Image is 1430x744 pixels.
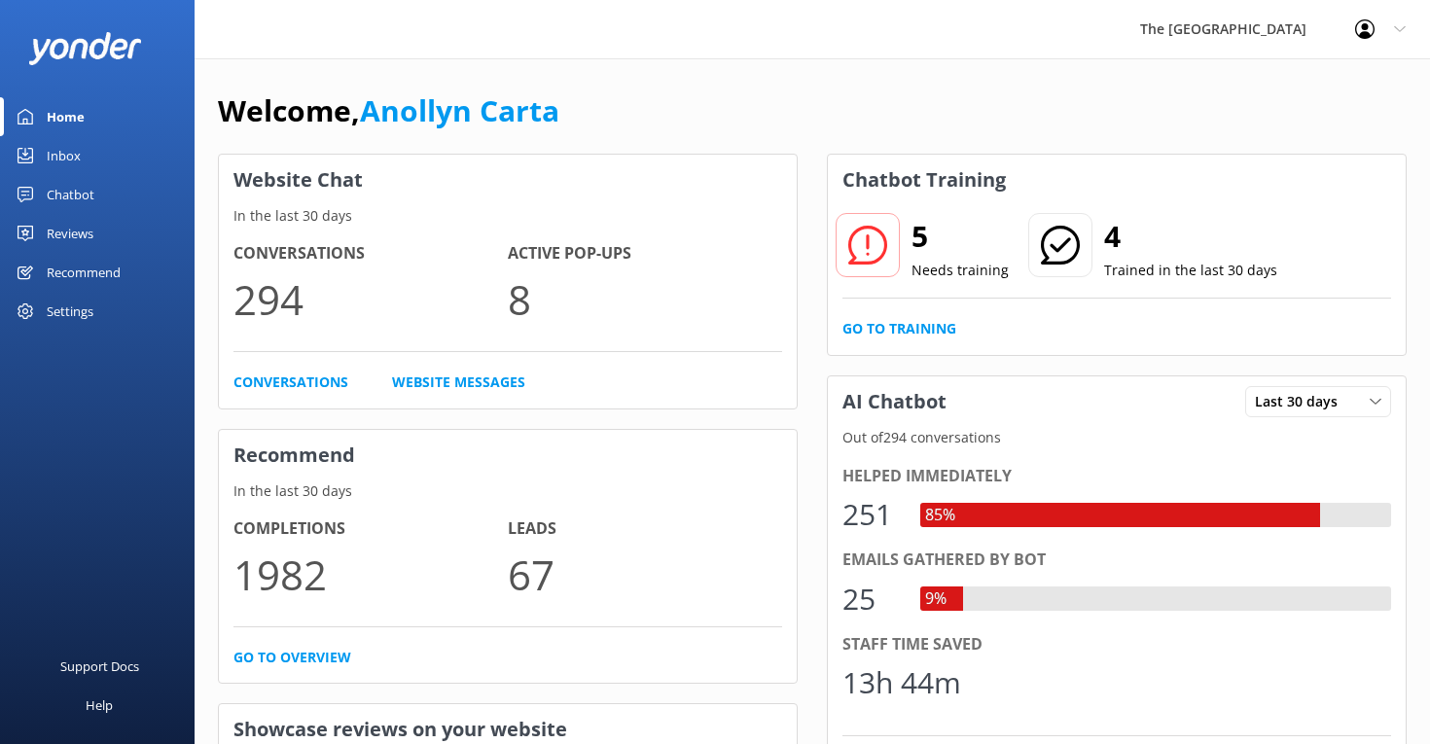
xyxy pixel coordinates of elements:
div: 25 [842,576,901,622]
h2: 5 [912,213,1009,260]
div: Recommend [47,253,121,292]
h4: Completions [233,516,508,542]
h4: Conversations [233,241,508,266]
a: Go to Training [842,318,956,339]
h3: Website Chat [219,155,797,205]
p: In the last 30 days [219,480,797,502]
h4: Active Pop-ups [508,241,782,266]
a: Website Messages [392,372,525,393]
div: Helped immediately [842,464,1391,489]
div: Support Docs [60,647,139,686]
div: 85% [920,503,960,528]
h4: Leads [508,516,782,542]
h2: 4 [1104,213,1277,260]
p: 8 [508,266,782,332]
p: Trained in the last 30 days [1104,260,1277,281]
p: 294 [233,266,508,332]
p: 1982 [233,542,508,607]
div: Staff time saved [842,632,1391,657]
div: Help [86,686,113,725]
div: Home [47,97,85,136]
h3: Chatbot Training [828,155,1020,205]
div: 13h 44m [842,659,961,706]
a: Anollyn Carta [360,90,559,130]
p: 67 [508,542,782,607]
p: In the last 30 days [219,205,797,227]
div: Chatbot [47,175,94,214]
div: 251 [842,491,901,538]
span: Last 30 days [1255,391,1349,412]
div: 9% [920,586,951,612]
div: Inbox [47,136,81,175]
h3: Recommend [219,430,797,480]
div: Reviews [47,214,93,253]
p: Out of 294 conversations [828,427,1406,448]
h1: Welcome, [218,88,559,134]
a: Go to overview [233,647,351,668]
div: Settings [47,292,93,331]
h3: AI Chatbot [828,376,961,427]
img: yonder-white-logo.png [29,32,141,64]
a: Conversations [233,372,348,393]
div: Emails gathered by bot [842,548,1391,573]
p: Needs training [912,260,1009,281]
